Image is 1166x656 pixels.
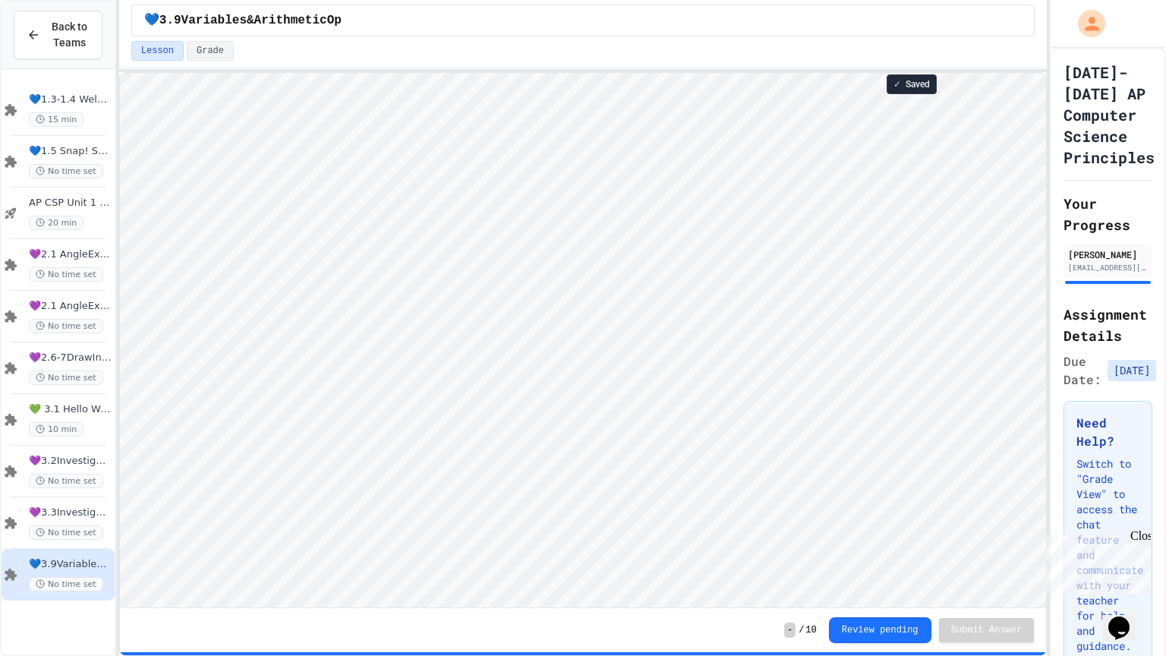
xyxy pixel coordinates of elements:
[29,164,103,178] span: No time set
[1064,304,1152,346] h2: Assignment Details
[1064,61,1155,168] h1: [DATE]-[DATE] AP Computer Science Principles
[1064,352,1101,389] span: Due Date:
[29,525,103,540] span: No time set
[49,19,90,51] span: Back to Teams
[131,41,184,61] button: Lesson
[1076,414,1139,450] h3: Need Help?
[14,11,102,59] button: Back to Teams
[29,371,103,385] span: No time set
[1068,262,1148,273] div: [EMAIL_ADDRESS][DOMAIN_NAME]
[29,558,112,571] span: 💙3.9Variables&ArithmeticOp
[1108,360,1156,381] span: [DATE]
[29,455,112,468] span: 💜3.2InvestigateCreateVars
[1076,456,1139,654] p: Switch to "Grade View" to access the chat feature and communicate with your teacher for help and ...
[29,577,103,591] span: No time set
[1062,6,1109,41] div: My Account
[29,422,84,437] span: 10 min
[29,474,103,488] span: No time set
[893,78,901,90] span: ✓
[29,112,84,127] span: 15 min
[784,623,796,638] span: -
[829,617,931,643] button: Review pending
[939,618,1035,642] button: Submit Answer
[906,78,930,90] span: Saved
[799,624,804,636] span: /
[1068,248,1148,261] div: [PERSON_NAME]
[29,145,112,158] span: 💙1.5 Snap! ScavengerHunt
[29,248,112,261] span: 💜2.1 AngleExperiments1
[6,6,105,96] div: Chat with us now!Close
[29,506,112,519] span: 💜3.3InvestigateCreateVars(A:GraphOrg)
[29,267,103,282] span: No time set
[120,73,1046,607] iframe: Snap! Programming Environment
[187,41,234,61] button: Grade
[805,624,816,636] span: 10
[1064,193,1152,235] h2: Your Progress
[1040,529,1151,594] iframe: chat widget
[29,197,112,210] span: AP CSP Unit 1 Review
[29,93,112,106] span: 💙1.3-1.4 WelcometoSnap!
[29,216,84,230] span: 20 min
[29,300,112,313] span: 💜2.1 AngleExperiments2
[29,319,103,333] span: No time set
[144,11,342,30] span: 💙3.9Variables&ArithmeticOp
[29,352,112,364] span: 💜2.6-7DrawInternet
[951,624,1023,636] span: Submit Answer
[29,403,112,416] span: 💚 3.1 Hello World
[1102,595,1151,641] iframe: chat widget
